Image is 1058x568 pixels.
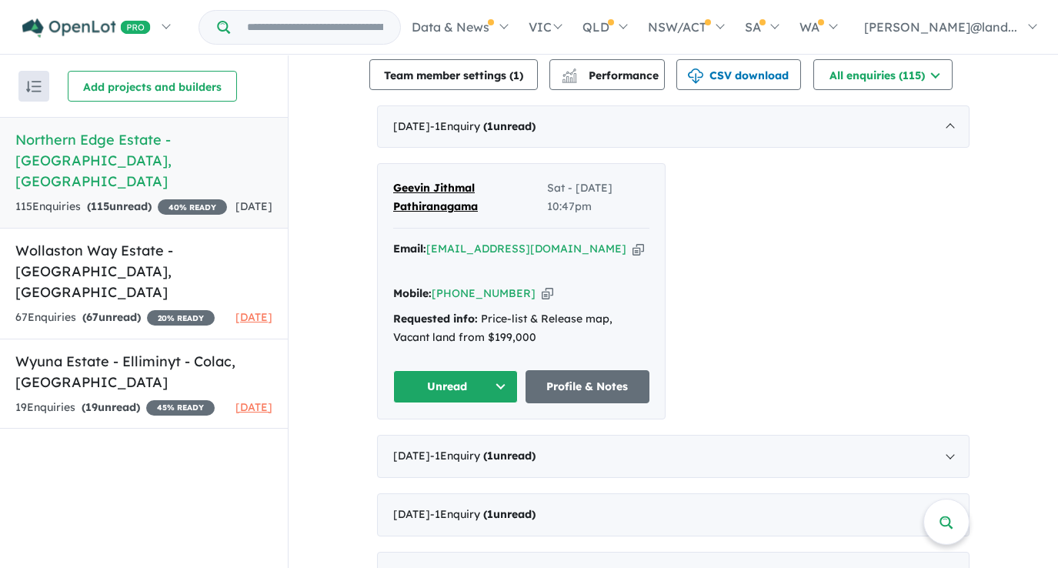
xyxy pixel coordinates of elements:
button: Unread [393,370,518,403]
button: All enquiries (115) [813,59,953,90]
span: 40 % READY [158,199,227,215]
strong: ( unread) [87,199,152,213]
span: 1 [513,68,519,82]
strong: ( unread) [82,310,141,324]
a: Geevin Jithmal Pathiranagama [393,179,547,216]
span: [DATE] [235,199,272,213]
span: [DATE] [235,400,272,414]
strong: ( unread) [483,119,536,133]
span: 45 % READY [146,400,215,416]
span: 1 [487,119,493,133]
strong: Email: [393,242,426,256]
a: [PHONE_NUMBER] [432,286,536,300]
img: Openlot PRO Logo White [22,18,151,38]
div: [DATE] [377,435,970,478]
span: - 1 Enquir y [430,449,536,463]
strong: ( unread) [483,507,536,521]
span: - 1 Enquir y [430,119,536,133]
img: bar-chart.svg [562,73,577,83]
button: Team member settings (1) [369,59,538,90]
span: 67 [86,310,98,324]
span: 115 [91,199,109,213]
h5: Wyuna Estate - Elliminyt - Colac , [GEOGRAPHIC_DATA] [15,351,272,393]
span: - 1 Enquir y [430,507,536,521]
strong: Requested info: [393,312,478,326]
img: download icon [688,68,703,84]
button: Copy [542,286,553,302]
div: 19 Enquir ies [15,399,215,417]
h5: Wollaston Way Estate - [GEOGRAPHIC_DATA] , [GEOGRAPHIC_DATA] [15,240,272,302]
button: Performance [549,59,665,90]
button: Copy [632,241,644,257]
span: Sat - [DATE] 10:47pm [547,179,649,216]
span: 19 [85,400,98,414]
strong: Mobile: [393,286,432,300]
button: Add projects and builders [68,71,237,102]
div: 67 Enquir ies [15,309,215,327]
span: Geevin Jithmal Pathiranagama [393,181,478,213]
div: Price-list & Release map, Vacant land from $199,000 [393,310,649,347]
span: 1 [487,449,493,463]
img: sort.svg [26,81,42,92]
strong: ( unread) [483,449,536,463]
div: [DATE] [377,105,970,149]
span: 20 % READY [147,310,215,326]
a: [EMAIL_ADDRESS][DOMAIN_NAME] [426,242,626,256]
img: line-chart.svg [562,68,576,77]
input: Try estate name, suburb, builder or developer [233,11,397,44]
strong: ( unread) [82,400,140,414]
button: CSV download [676,59,801,90]
h5: Northern Edge Estate - [GEOGRAPHIC_DATA] , [GEOGRAPHIC_DATA] [15,129,272,192]
span: [PERSON_NAME]@land... [864,19,1017,35]
div: [DATE] [377,493,970,536]
div: 115 Enquir ies [15,198,227,216]
span: Performance [564,68,659,82]
span: [DATE] [235,310,272,324]
span: 1 [487,507,493,521]
a: Profile & Notes [526,370,650,403]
